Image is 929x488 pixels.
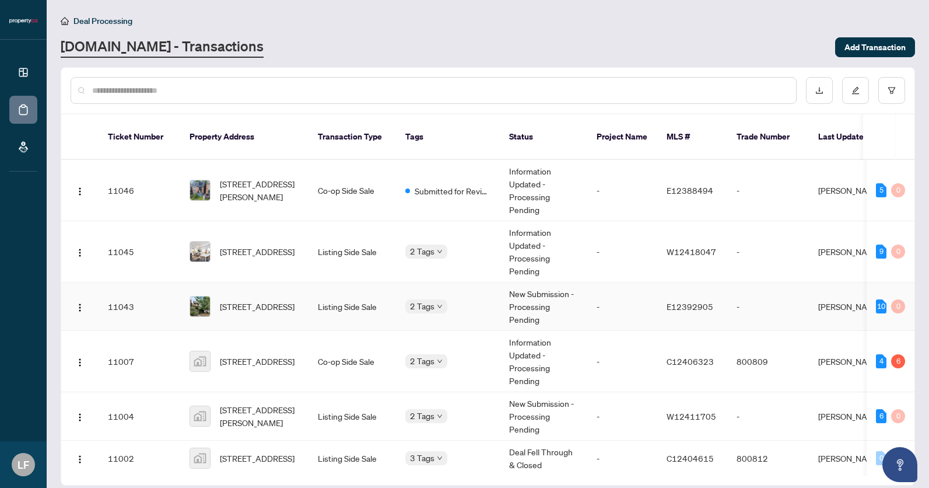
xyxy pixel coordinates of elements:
[891,245,905,259] div: 0
[587,392,657,441] td: -
[309,331,396,392] td: Co-op Side Sale
[309,283,396,331] td: Listing Side Sale
[891,299,905,313] div: 0
[500,283,587,331] td: New Submission - Processing Pending
[500,392,587,441] td: New Submission - Processing Pending
[99,114,180,160] th: Ticket Number
[410,354,434,368] span: 2 Tags
[842,77,869,104] button: edit
[415,184,490,197] span: Submitted for Review
[437,455,443,461] span: down
[75,455,85,464] img: Logo
[190,351,210,371] img: thumbnail-img
[71,242,89,261] button: Logo
[809,331,896,392] td: [PERSON_NAME]
[17,456,29,473] span: LF
[727,331,809,392] td: 800809
[99,283,180,331] td: 11043
[667,411,716,421] span: W12411705
[437,413,443,419] span: down
[309,441,396,476] td: Listing Side Sale
[809,160,896,221] td: [PERSON_NAME]
[727,221,809,283] td: -
[396,114,500,160] th: Tags
[500,160,587,221] td: Information Updated - Processing Pending
[587,221,657,283] td: -
[410,299,434,313] span: 2 Tags
[727,114,809,160] th: Trade Number
[410,409,434,423] span: 2 Tags
[587,114,657,160] th: Project Name
[75,358,85,367] img: Logo
[876,299,886,313] div: 10
[667,356,714,367] span: C12406323
[61,17,69,25] span: home
[309,160,396,221] td: Co-op Side Sale
[500,114,587,160] th: Status
[71,449,89,468] button: Logo
[844,38,906,57] span: Add Transaction
[835,37,915,57] button: Add Transaction
[667,453,714,463] span: C12404615
[876,409,886,423] div: 6
[73,16,132,26] span: Deal Processing
[500,331,587,392] td: Information Updated - Processing Pending
[75,413,85,422] img: Logo
[891,354,905,368] div: 6
[891,183,905,197] div: 0
[876,451,886,465] div: 0
[220,452,295,465] span: [STREET_ADDRESS]
[809,221,896,283] td: [PERSON_NAME]
[190,180,210,200] img: thumbnail-img
[99,441,180,476] td: 11002
[71,297,89,316] button: Logo
[891,409,905,423] div: 0
[500,221,587,283] td: Information Updated - Processing Pending
[309,221,396,283] td: Listing Side Sale
[99,160,180,221] td: 11046
[190,406,210,426] img: thumbnail-img
[410,451,434,465] span: 3 Tags
[309,114,396,160] th: Transaction Type
[99,221,180,283] td: 11045
[876,354,886,368] div: 4
[876,245,886,259] div: 9
[99,392,180,441] td: 11004
[878,77,905,104] button: filter
[727,283,809,331] td: -
[75,248,85,257] img: Logo
[882,447,917,482] button: Open asap
[876,183,886,197] div: 5
[500,441,587,476] td: Deal Fell Through & Closed
[180,114,309,160] th: Property Address
[727,160,809,221] td: -
[410,245,434,258] span: 2 Tags
[220,355,295,368] span: [STREET_ADDRESS]
[809,114,896,160] th: Last Updated By
[9,18,37,25] img: logo
[727,392,809,441] td: -
[220,177,299,203] span: [STREET_ADDRESS][PERSON_NAME]
[309,392,396,441] td: Listing Side Sale
[71,352,89,371] button: Logo
[657,114,727,160] th: MLS #
[667,246,716,257] span: W12418047
[437,358,443,364] span: down
[809,441,896,476] td: [PERSON_NAME]
[809,392,896,441] td: [PERSON_NAME]
[809,283,896,331] td: [PERSON_NAME]
[71,407,89,426] button: Logo
[61,37,264,58] a: [DOMAIN_NAME] - Transactions
[888,86,896,95] span: filter
[190,242,210,262] img: thumbnail-img
[75,187,85,196] img: Logo
[437,249,443,255] span: down
[190,448,210,468] img: thumbnail-img
[220,403,299,429] span: [STREET_ADDRESS][PERSON_NAME]
[75,303,85,312] img: Logo
[587,441,657,476] td: -
[587,283,657,331] td: -
[667,301,713,312] span: E12392905
[667,185,713,196] span: E12388494
[190,297,210,316] img: thumbnail-img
